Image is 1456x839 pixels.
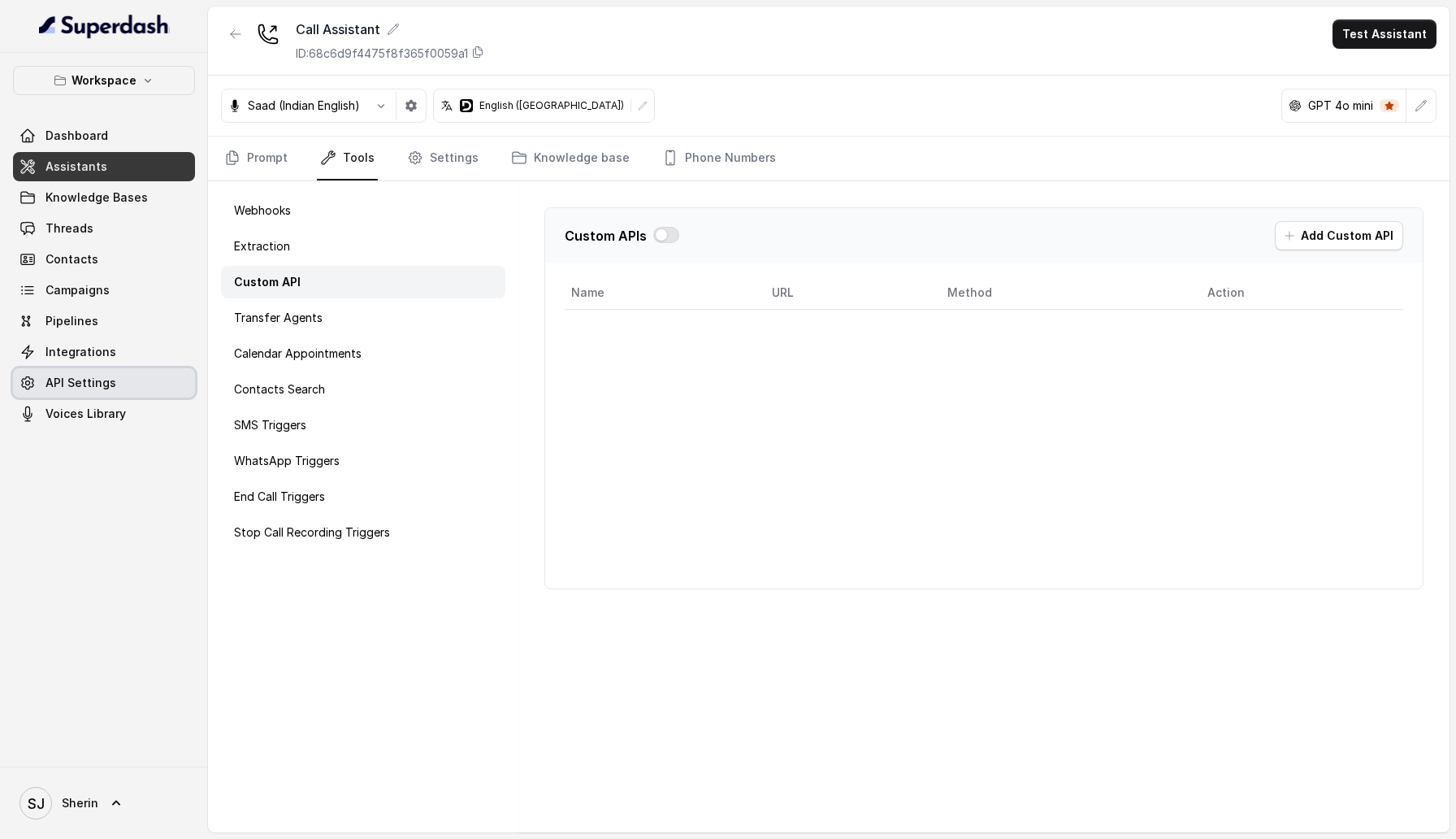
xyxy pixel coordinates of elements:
a: Dashboard [13,121,195,150]
span: API Settings [45,375,116,391]
span: Contacts [45,251,98,267]
p: Custom APIs [565,226,647,246]
button: Test Assistant [1332,20,1436,49]
p: Webhooks [234,202,291,219]
a: API Settings [13,368,195,398]
span: Knowledge Bases [45,189,148,206]
a: Knowledge base [508,137,633,180]
p: End Call Triggers [234,489,325,505]
svg: deepgram logo [460,99,473,112]
p: Calendar Appointments [234,346,362,362]
p: Transfer Agents [234,310,323,326]
svg: openai logo [1289,99,1302,112]
p: Saad (Indian English) [248,98,360,114]
a: Phone Numbers [659,137,779,180]
span: Dashboard [45,128,108,144]
a: Pipelines [13,306,195,336]
a: Integrations [13,337,195,367]
button: Workspace [13,66,195,95]
p: ID: 68c6d9f4475f8f365f0059a1 [296,46,468,62]
span: Campaigns [45,282,110,298]
p: SMS Triggers [234,417,306,433]
th: URL [759,276,935,310]
a: Knowledge Bases [13,183,195,212]
span: Sherin [62,795,98,811]
p: Extraction [234,238,290,254]
text: SJ [28,795,45,812]
p: WhatsApp Triggers [234,453,340,469]
p: Custom API [234,274,301,290]
span: Threads [45,220,93,237]
p: Contacts Search [234,381,325,398]
img: light.svg [39,13,170,39]
a: Tools [317,137,378,180]
th: Name [565,276,759,310]
button: Add Custom API [1275,221,1403,250]
span: Voices Library [45,406,126,422]
nav: Tabs [221,137,1436,180]
a: Voices Library [13,399,195,428]
span: Integrations [45,344,116,360]
a: Contacts [13,245,195,274]
p: English ([GEOGRAPHIC_DATA]) [479,99,624,112]
span: Pipelines [45,313,98,329]
a: Sherin [13,780,195,826]
a: Prompt [221,137,291,180]
p: GPT 4o mini [1308,98,1373,114]
th: Method [934,276,1194,310]
p: Stop Call Recording Triggers [234,524,390,541]
a: Campaigns [13,276,195,305]
a: Threads [13,214,195,243]
span: Assistants [45,159,107,175]
a: Settings [404,137,482,180]
p: Workspace [71,71,136,90]
th: Action [1194,276,1403,310]
div: Call Assistant [296,20,484,39]
a: Assistants [13,152,195,181]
